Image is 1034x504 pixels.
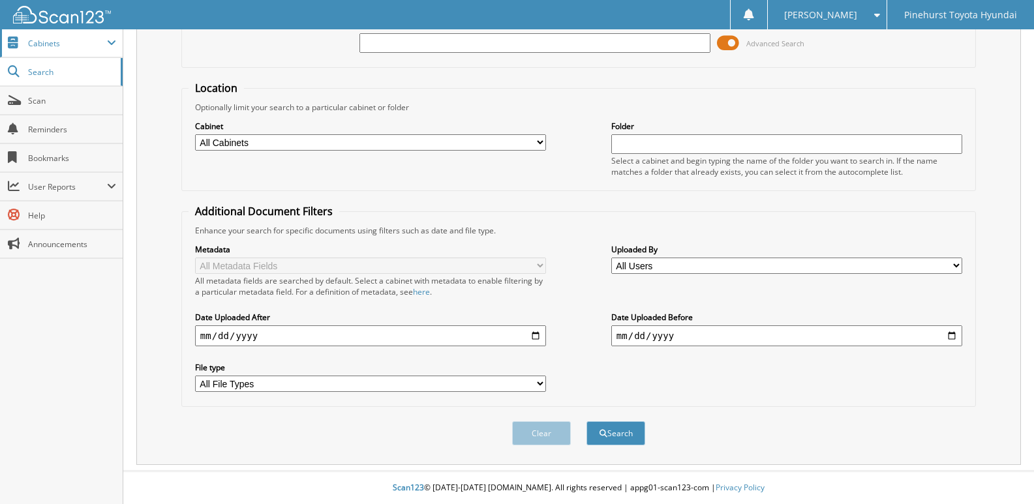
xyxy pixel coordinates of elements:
span: Search [28,67,114,78]
label: Uploaded By [611,244,962,255]
span: Help [28,210,116,221]
a: here [413,286,430,297]
div: © [DATE]-[DATE] [DOMAIN_NAME]. All rights reserved | appg01-scan123-com | [123,472,1034,504]
span: Advanced Search [746,38,804,48]
a: Privacy Policy [716,482,765,493]
legend: Location [189,81,244,95]
span: Bookmarks [28,153,116,164]
img: scan123-logo-white.svg [13,6,111,23]
label: Cabinet [195,121,546,132]
span: User Reports [28,181,107,192]
label: Date Uploaded Before [611,312,962,323]
legend: Additional Document Filters [189,204,339,218]
span: Pinehurst Toyota Hyundai [904,11,1017,19]
label: Metadata [195,244,546,255]
input: end [611,325,962,346]
span: Scan123 [393,482,424,493]
label: Date Uploaded After [195,312,546,323]
span: [PERSON_NAME] [784,11,857,19]
input: start [195,325,546,346]
button: Search [586,421,645,445]
span: Scan [28,95,116,106]
span: Announcements [28,239,116,250]
iframe: Chat Widget [969,441,1034,504]
div: Enhance your search for specific documents using filters such as date and file type. [189,225,969,236]
label: File type [195,362,546,373]
div: Select a cabinet and begin typing the name of the folder you want to search in. If the name match... [611,155,962,177]
label: Folder [611,121,962,132]
span: Cabinets [28,38,107,49]
div: All metadata fields are searched by default. Select a cabinet with metadata to enable filtering b... [195,275,546,297]
button: Clear [512,421,571,445]
div: Optionally limit your search to a particular cabinet or folder [189,102,969,113]
span: Reminders [28,124,116,135]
